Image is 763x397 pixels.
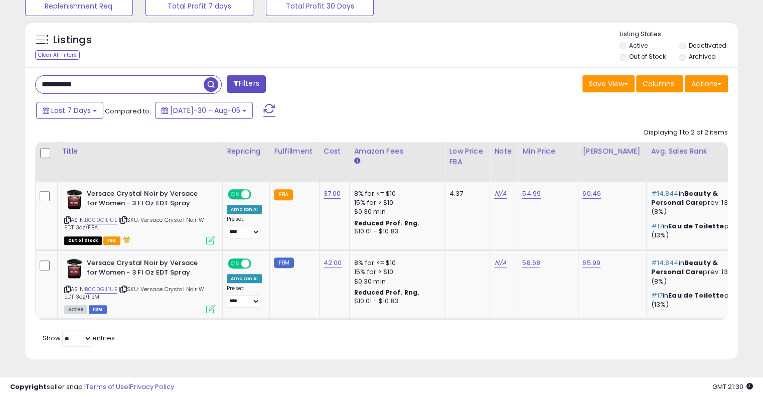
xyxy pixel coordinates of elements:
[636,75,683,92] button: Columns
[51,105,91,115] span: Last 7 Days
[170,105,240,115] span: [DATE]-30 - Aug-05
[274,189,292,200] small: FBA
[651,258,749,286] p: in prev: 13698 (8%)
[354,227,437,236] div: $10.01 - $10.83
[227,146,265,157] div: Repricing
[582,146,642,157] div: [PERSON_NAME]
[668,291,724,300] span: Eau de Toilette
[494,189,506,199] a: N/A
[64,236,102,245] span: All listings that are currently out of stock and unavailable for purchase on Amazon
[629,41,648,50] label: Active
[354,198,437,207] div: 15% for > $10
[64,258,215,312] div: ASIN:
[354,258,437,268] div: 8% for <= $10
[87,189,209,210] b: Versace Crystal Noir by Versace for Women - 3 Fl Oz EDT Spray
[227,75,266,93] button: Filters
[354,297,437,306] div: $10.01 - $10.83
[685,75,728,92] button: Actions
[712,382,753,391] span: 2025-08-13 21:30 GMT
[274,146,315,157] div: Fulfillment
[651,189,749,217] p: in prev: 13698 (8%)
[354,189,437,198] div: 8% for <= $10
[354,207,437,216] div: $0.30 min
[651,291,749,309] p: in prev: 15 (13%)
[354,219,419,227] b: Reduced Prof. Rng.
[36,102,103,119] button: Last 7 Days
[10,382,174,392] div: seller snap | |
[229,190,241,199] span: ON
[105,106,151,116] span: Compared to:
[688,52,715,61] label: Archived
[64,216,204,231] span: | SKU: Versace Crystal Noir W EDT 3oz/FBA
[688,41,726,50] label: Deactivated
[89,305,107,314] span: FBM
[10,382,47,391] strong: Copyright
[449,189,482,198] div: 4.37
[324,258,342,268] a: 42.00
[644,128,728,138] div: Displaying 1 to 2 of 2 items
[64,258,84,279] img: 41gphZ8b+uL._SL40_.jpg
[86,382,128,391] a: Terms of Use
[130,382,174,391] a: Privacy Policy
[354,288,419,297] b: Reduced Prof. Rng.
[64,285,204,300] span: | SKU: Versace Crystal Noir W EDT 3oz/FBM
[651,146,752,157] div: Avg. Sales Rank
[64,189,84,209] img: 41gphZ8b+uL._SL40_.jpg
[227,285,262,308] div: Preset:
[582,189,601,199] a: 60.46
[494,146,514,157] div: Note
[227,216,262,238] div: Preset:
[62,146,218,157] div: Title
[43,333,115,343] span: Show: entries
[651,221,662,231] span: #17
[227,274,262,283] div: Amazon AI
[522,146,574,157] div: Min Price
[522,189,541,199] a: 54.99
[651,258,718,277] span: Beauty & Personal Care
[85,285,117,294] a: B000GIL1UE
[229,259,241,268] span: ON
[629,52,666,61] label: Out of Stock
[274,257,293,268] small: FBM
[651,258,678,268] span: #14,844
[354,268,437,277] div: 15% for > $10
[494,258,506,268] a: N/A
[651,189,678,198] span: #14,844
[64,305,87,314] span: All listings currently available for purchase on Amazon
[155,102,253,119] button: [DATE]-30 - Aug-05
[354,146,440,157] div: Amazon Fees
[35,50,80,60] div: Clear All Filters
[103,236,120,245] span: FBA
[85,216,117,224] a: B000GIL1UE
[643,79,674,89] span: Columns
[651,189,718,207] span: Beauty & Personal Care
[582,75,635,92] button: Save View
[324,189,341,199] a: 37.00
[449,146,486,167] div: Low Price FBA
[324,146,346,157] div: Cost
[620,30,738,39] p: Listing States:
[227,205,262,214] div: Amazon AI
[53,33,92,47] h5: Listings
[668,221,724,231] span: Eau de Toilette
[87,258,209,280] b: Versace Crystal Noir by Versace for Women - 3 Fl Oz EDT Spray
[250,190,266,199] span: OFF
[250,259,266,268] span: OFF
[582,258,600,268] a: 65.99
[651,291,662,300] span: #17
[64,189,215,243] div: ASIN:
[120,236,131,243] i: hazardous material
[522,258,540,268] a: 58.68
[354,277,437,286] div: $0.30 min
[354,157,360,166] small: Amazon Fees.
[651,222,749,240] p: in prev: 15 (13%)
